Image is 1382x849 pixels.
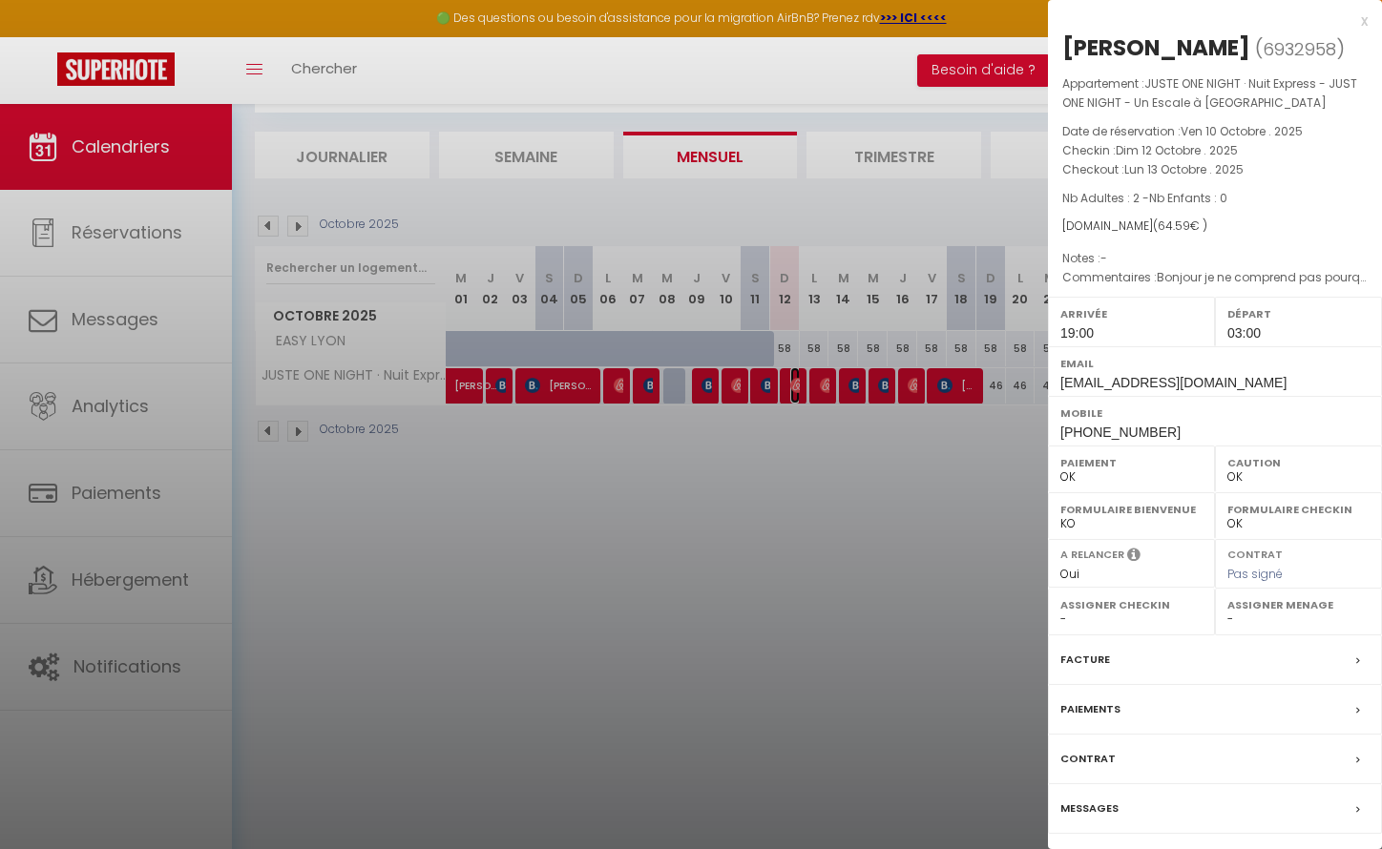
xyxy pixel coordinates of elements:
[1060,424,1181,440] span: [PHONE_NUMBER]
[1062,217,1368,236] div: [DOMAIN_NAME]
[1227,547,1283,559] label: Contrat
[1060,798,1119,818] label: Messages
[1060,375,1287,390] span: [EMAIL_ADDRESS][DOMAIN_NAME]
[1149,190,1227,206] span: Nb Enfants : 0
[1158,217,1190,234] span: 64.59
[1048,10,1368,32] div: x
[1060,304,1203,323] label: Arrivée
[1060,749,1116,769] label: Contrat
[1062,75,1357,111] span: JUSTE ONE NIGHT · Nuit Express - JUST ONE NIGHT - Un Escale à [GEOGRAPHIC_DATA]
[1060,650,1110,670] label: Facture
[1227,566,1283,582] span: Pas signé
[1227,304,1370,323] label: Départ
[1060,325,1094,341] span: 19:00
[1263,37,1336,61] span: 6932958
[1227,453,1370,472] label: Caution
[1124,161,1244,177] span: Lun 13 Octobre . 2025
[1116,142,1238,158] span: Dim 12 Octobre . 2025
[1100,250,1107,266] span: -
[1062,122,1368,141] p: Date de réservation :
[1227,325,1261,341] span: 03:00
[1060,500,1203,519] label: Formulaire Bienvenue
[1062,160,1368,179] p: Checkout :
[1127,547,1141,568] i: Sélectionner OUI si vous souhaiter envoyer les séquences de messages post-checkout
[1227,595,1370,614] label: Assigner Menage
[1153,217,1207,234] span: ( € )
[1062,190,1227,206] span: Nb Adultes : 2 -
[1062,249,1368,268] p: Notes :
[1060,595,1203,614] label: Assigner Checkin
[1060,699,1120,719] label: Paiements
[1060,404,1370,423] label: Mobile
[1062,141,1368,160] p: Checkin :
[1062,268,1368,287] p: Commentaires :
[1227,500,1370,519] label: Formulaire Checkin
[1060,547,1124,563] label: A relancer
[1062,32,1250,63] div: [PERSON_NAME]
[1060,453,1203,472] label: Paiement
[1062,74,1368,113] p: Appartement :
[1181,123,1303,139] span: Ven 10 Octobre . 2025
[1255,35,1345,62] span: ( )
[1060,354,1370,373] label: Email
